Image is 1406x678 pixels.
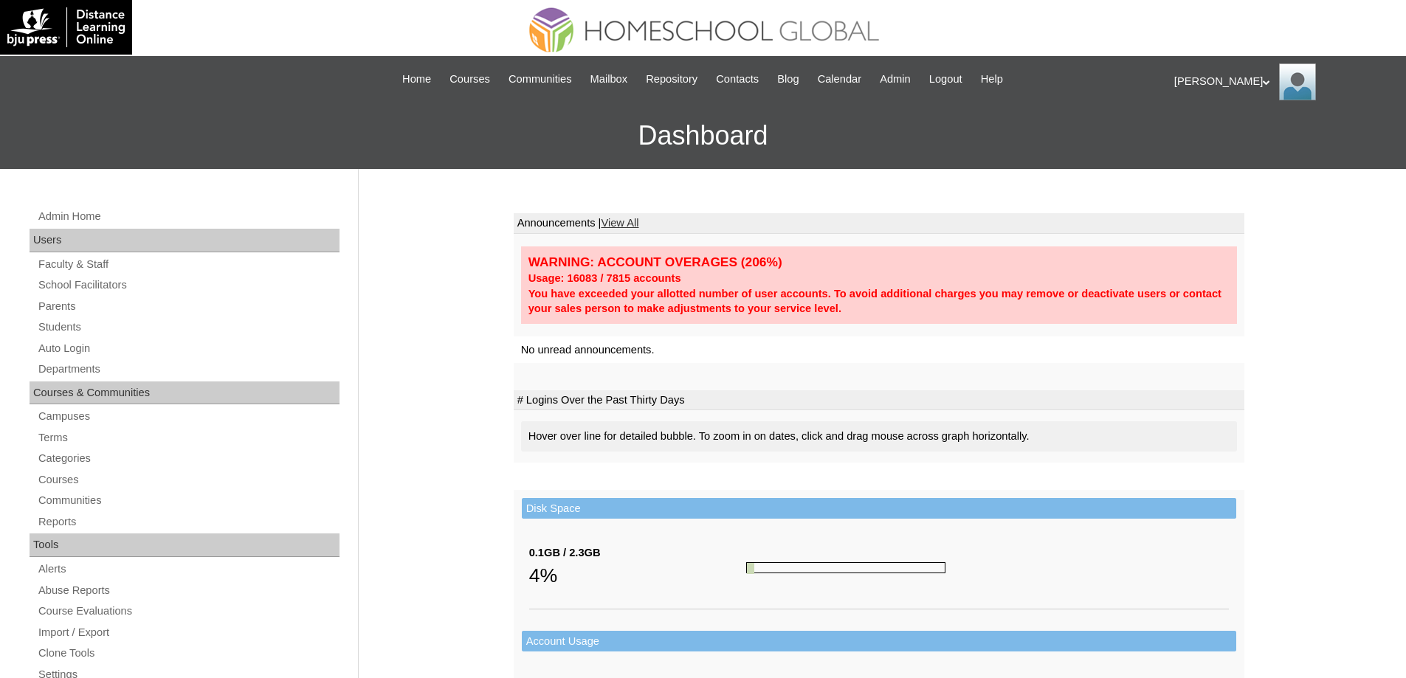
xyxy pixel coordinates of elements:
[37,318,340,336] a: Students
[638,71,705,88] a: Repository
[590,71,628,88] span: Mailbox
[981,71,1003,88] span: Help
[646,71,697,88] span: Repository
[30,381,340,405] div: Courses & Communities
[37,207,340,226] a: Admin Home
[37,560,340,578] a: Alerts
[716,71,759,88] span: Contacts
[514,390,1244,411] td: # Logins Over the Past Thirty Days
[37,623,340,642] a: Import / Export
[522,631,1236,652] td: Account Usage
[7,7,125,47] img: logo-white.png
[37,644,340,663] a: Clone Tools
[37,471,340,489] a: Courses
[880,71,911,88] span: Admin
[37,255,340,274] a: Faculty & Staff
[30,533,340,557] div: Tools
[514,336,1244,364] td: No unread announcements.
[818,71,861,88] span: Calendar
[37,581,340,600] a: Abuse Reports
[529,561,746,590] div: 4%
[973,71,1010,88] a: Help
[37,407,340,426] a: Campuses
[37,276,340,294] a: School Facilitators
[521,421,1237,452] div: Hover over line for detailed bubble. To zoom in on dates, click and drag mouse across graph horiz...
[7,103,1399,169] h3: Dashboard
[449,71,490,88] span: Courses
[709,71,766,88] a: Contacts
[37,602,340,620] a: Course Evaluations
[810,71,869,88] a: Calendar
[37,429,340,447] a: Terms
[509,71,572,88] span: Communities
[770,71,806,88] a: Blog
[601,217,638,229] a: View All
[37,449,340,468] a: Categories
[777,71,799,88] span: Blog
[395,71,438,88] a: Home
[528,254,1230,271] div: WARNING: ACCOUNT OVERAGES (206%)
[37,513,340,531] a: Reports
[1279,63,1316,100] img: Ariane Ebuen
[501,71,579,88] a: Communities
[514,213,1244,234] td: Announcements |
[30,229,340,252] div: Users
[528,272,681,284] strong: Usage: 16083 / 7815 accounts
[442,71,497,88] a: Courses
[1174,63,1391,100] div: [PERSON_NAME]
[872,71,918,88] a: Admin
[922,71,970,88] a: Logout
[37,339,340,358] a: Auto Login
[522,498,1236,519] td: Disk Space
[929,71,962,88] span: Logout
[37,297,340,316] a: Parents
[402,71,431,88] span: Home
[583,71,635,88] a: Mailbox
[37,491,340,510] a: Communities
[529,545,746,561] div: 0.1GB / 2.3GB
[528,286,1230,316] div: You have exceeded your allotted number of user accounts. To avoid additional charges you may remo...
[37,360,340,378] a: Departments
